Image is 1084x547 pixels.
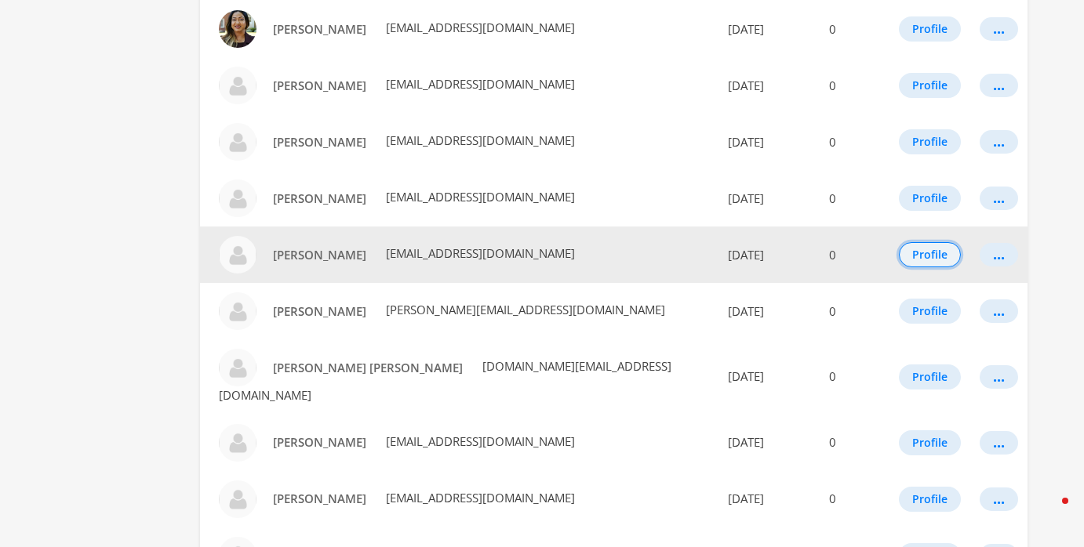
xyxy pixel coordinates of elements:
[273,360,463,375] span: [PERSON_NAME] [PERSON_NAME]
[1031,494,1068,531] iframe: Intercom live chat
[219,179,256,217] img: Edwin Quiles profile
[820,415,889,471] td: 0
[820,1,889,57] td: 0
[993,85,1005,86] div: ...
[263,71,376,100] a: [PERSON_NAME]
[273,78,366,93] span: [PERSON_NAME]
[383,189,575,205] span: [EMAIL_ADDRESS][DOMAIN_NAME]
[383,433,575,449] span: [EMAIL_ADDRESS][DOMAIN_NAME]
[219,480,256,518] img: Gianna Mansfield profile
[993,197,1005,199] div: ...
[820,283,889,339] td: 0
[993,310,1005,312] div: ...
[980,365,1018,389] button: ...
[273,190,366,206] span: [PERSON_NAME]
[899,242,961,267] button: Profile
[263,484,376,513] a: [PERSON_NAME]
[993,376,1005,378] div: ...
[899,299,961,324] button: Profile
[820,226,889,283] td: 0
[273,21,366,37] span: [PERSON_NAME]
[899,364,961,389] button: Profile
[383,490,575,505] span: [EMAIL_ADDRESS][DOMAIN_NAME]
[263,428,376,457] a: [PERSON_NAME]
[993,498,1005,500] div: ...
[273,491,366,506] span: [PERSON_NAME]
[980,487,1018,511] button: ...
[993,442,1005,444] div: ...
[383,76,575,92] span: [EMAIL_ADDRESS][DOMAIN_NAME]
[273,434,366,450] span: [PERSON_NAME]
[383,245,575,261] span: [EMAIL_ADDRESS][DOMAIN_NAME]
[219,349,256,386] img: Fernando Rene Amador Rosales profile
[993,141,1005,143] div: ...
[820,57,889,114] td: 0
[980,187,1018,210] button: ...
[383,20,575,35] span: [EMAIL_ADDRESS][DOMAIN_NAME]
[980,130,1018,154] button: ...
[263,15,376,44] a: [PERSON_NAME]
[219,236,256,273] img: Elnaz Hadadi profile
[715,471,820,527] td: [DATE]
[263,241,376,270] a: [PERSON_NAME]
[219,67,256,104] img: Deanna Adams profile
[715,170,820,226] td: [DATE]
[820,170,889,226] td: 0
[899,186,961,211] button: Profile
[899,430,961,455] button: Profile
[993,28,1005,30] div: ...
[715,57,820,114] td: [DATE]
[263,297,376,326] a: [PERSON_NAME]
[899,16,961,42] button: Profile
[263,184,376,213] a: [PERSON_NAME]
[715,1,820,57] td: [DATE]
[820,471,889,527] td: 0
[820,114,889,170] td: 0
[273,134,366,150] span: [PERSON_NAME]
[263,353,473,382] a: [PERSON_NAME] [PERSON_NAME]
[219,292,256,330] img: Eric Lieberman profile
[715,226,820,283] td: [DATE]
[980,243,1018,266] button: ...
[383,302,665,317] span: [PERSON_NAME][EMAIL_ADDRESS][DOMAIN_NAME]
[219,424,256,462] img: Frederick Meltzer profile
[715,114,820,170] td: [DATE]
[899,487,961,512] button: Profile
[993,254,1005,255] div: ...
[980,431,1018,455] button: ...
[383,132,575,148] span: [EMAIL_ADDRESS][DOMAIN_NAME]
[899,129,961,154] button: Profile
[715,415,820,471] td: [DATE]
[273,303,366,319] span: [PERSON_NAME]
[980,74,1018,97] button: ...
[899,73,961,98] button: Profile
[219,123,256,161] img: Denise Pastorino-Fullam profile
[820,339,889,414] td: 0
[715,339,820,414] td: [DATE]
[715,283,820,339] td: [DATE]
[980,299,1018,323] button: ...
[980,17,1018,41] button: ...
[219,10,256,48] img: Christine Ann Jagernauth profile
[273,247,366,263] span: [PERSON_NAME]
[263,128,376,157] a: [PERSON_NAME]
